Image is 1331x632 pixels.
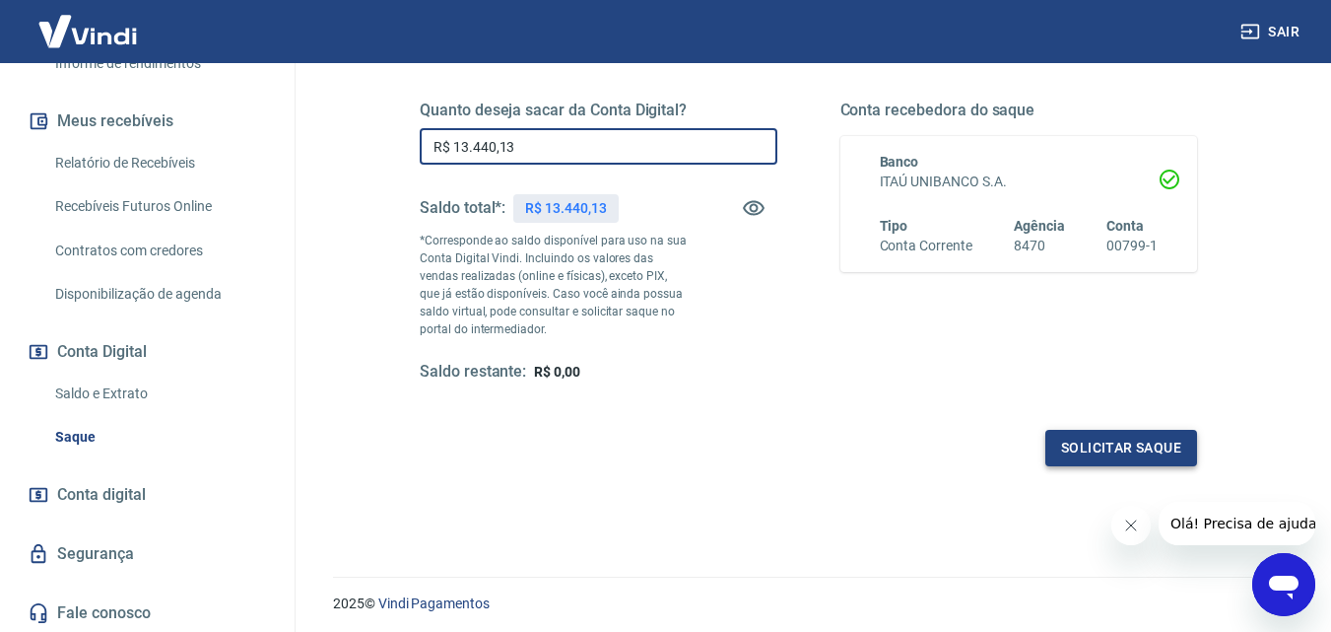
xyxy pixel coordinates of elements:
[880,172,1159,192] h6: ITAÚ UNIBANCO S.A.
[880,236,972,256] h6: Conta Corrente
[525,198,606,219] p: R$ 13.440,13
[57,481,146,509] span: Conta digital
[534,364,580,380] span: R$ 0,00
[840,101,1198,120] h5: Conta recebedora do saque
[1236,14,1307,50] button: Sair
[47,274,271,315] a: Disponibilização de agenda
[12,14,166,30] span: Olá! Precisa de ajuda?
[1111,506,1151,545] iframe: Fechar mensagem
[420,198,505,218] h5: Saldo total*:
[1106,236,1158,256] h6: 00799-1
[1045,430,1197,466] button: Solicitar saque
[1159,502,1315,545] iframe: Mensagem da empresa
[378,596,490,611] a: Vindi Pagamentos
[880,218,908,234] span: Tipo
[333,594,1284,614] p: 2025 ©
[47,417,271,457] a: Saque
[47,43,271,84] a: Informe de rendimentos
[47,374,271,414] a: Saldo e Extrato
[420,232,688,338] p: *Corresponde ao saldo disponível para uso na sua Conta Digital Vindi. Incluindo os valores das ve...
[24,100,271,143] button: Meus recebíveis
[880,154,919,170] span: Banco
[1014,218,1065,234] span: Agência
[24,532,271,576] a: Segurança
[47,186,271,227] a: Recebíveis Futuros Online
[1014,236,1065,256] h6: 8470
[24,330,271,374] button: Conta Digital
[1106,218,1144,234] span: Conta
[47,231,271,271] a: Contratos com credores
[47,143,271,183] a: Relatório de Recebíveis
[420,362,526,383] h5: Saldo restante:
[420,101,777,120] h5: Quanto deseja sacar da Conta Digital?
[1252,553,1315,616] iframe: Botão para abrir a janela de mensagens
[24,1,152,61] img: Vindi
[24,473,271,517] a: Conta digital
